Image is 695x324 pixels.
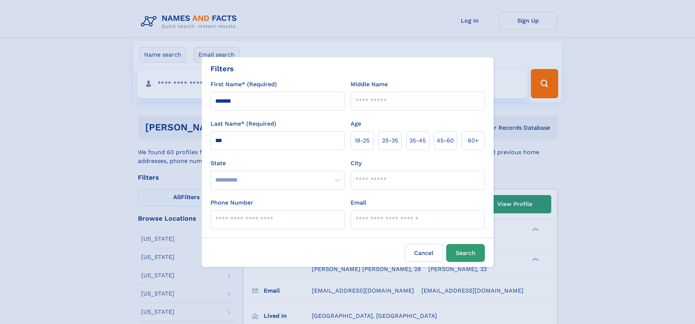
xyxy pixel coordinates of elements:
span: 45‑60 [437,136,454,145]
label: First Name* (Required) [211,80,277,89]
label: Middle Name [351,80,388,89]
label: Email [351,198,366,207]
button: Search [446,244,485,262]
span: 60+ [468,136,479,145]
label: Cancel [405,244,443,262]
label: Age [351,119,361,128]
span: 35‑45 [409,136,426,145]
div: Filters [211,63,234,74]
label: State [211,159,345,168]
span: 18‑25 [355,136,370,145]
label: Last Name* (Required) [211,119,276,128]
label: City [351,159,362,168]
label: Phone Number [211,198,253,207]
span: 25‑35 [382,136,398,145]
